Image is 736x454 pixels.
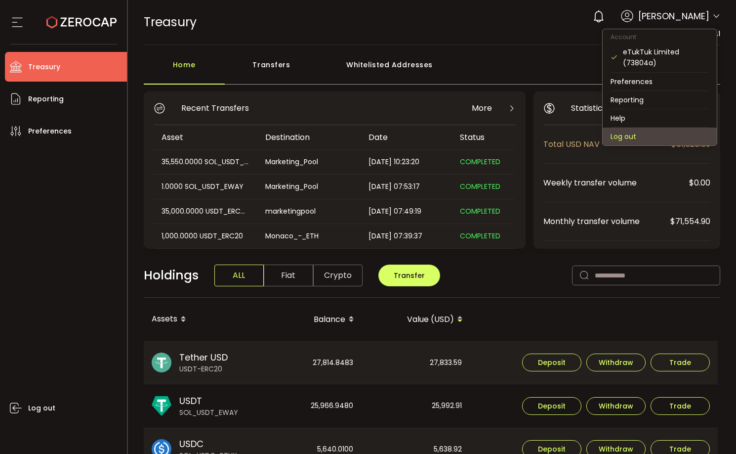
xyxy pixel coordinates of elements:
[28,401,55,415] span: Log out
[603,91,717,109] li: Reporting
[253,384,361,428] div: 25,966.9480
[599,446,633,453] span: Withdraw
[264,265,313,286] span: Fiat
[621,28,720,39] span: eTukTuk Limited - ScottAI
[687,407,736,454] iframe: Chat Widget
[603,128,717,145] li: Log out
[179,351,228,364] span: Tether USD
[599,359,633,366] span: Withdraw
[638,9,709,23] span: [PERSON_NAME]
[361,156,452,168] div: [DATE] 10:23:20
[651,397,710,415] button: Trade
[460,231,500,241] span: COMPLETED
[179,437,237,451] span: USDC
[670,215,710,227] span: $71,554.90
[603,109,717,127] li: Help
[571,102,607,114] span: Statistics
[362,342,470,384] div: 27,833.59
[586,397,646,415] button: Withdraw
[257,181,360,192] div: Marketing_Pool
[361,230,452,242] div: [DATE] 07:39:37
[452,132,514,143] div: Status
[154,206,256,217] div: 35,000.0000 USDT_ERC20
[152,396,171,416] img: sol_usdt_eway_portfolio.png
[603,73,717,91] li: Preferences
[154,230,256,242] div: 1,000.0000 USDT_ERC20
[394,271,425,280] span: Transfer
[362,384,470,428] div: 25,992.91
[543,138,672,150] span: Total USD NAV
[543,215,671,227] span: Monthly transfer volume
[669,403,691,409] span: Trade
[669,446,691,453] span: Trade
[28,92,64,106] span: Reporting
[319,55,461,85] div: Whitelisted Addresses
[179,394,238,408] span: USDT
[253,342,361,384] div: 27,814.8483
[586,354,646,371] button: Withdraw
[378,265,440,286] button: Transfer
[154,156,256,168] div: 35,550.0000 SOL_USDT_EWAY
[623,46,709,68] div: eTukTuk Limited (73804a)
[257,132,361,143] div: Destination
[313,265,363,286] span: Crypto
[460,157,500,167] span: COMPLETED
[257,156,360,168] div: Marketing_Pool
[361,132,452,143] div: Date
[651,354,710,371] button: Trade
[522,354,581,371] button: Deposit
[225,55,319,85] div: Transfers
[144,311,253,328] div: Assets
[689,177,710,189] span: $0.00
[257,230,360,242] div: Monaco_-_ETH
[28,60,60,74] span: Treasury
[472,102,492,114] span: More
[538,446,566,453] span: Deposit
[361,206,452,217] div: [DATE] 07:49:19
[538,403,566,409] span: Deposit
[179,364,228,374] span: USDT-ERC20
[144,266,199,285] span: Holdings
[154,181,256,192] div: 1.0000 SOL_USDT_EWAY
[669,359,691,366] span: Trade
[361,181,452,192] div: [DATE] 07:53:17
[460,206,500,216] span: COMPLETED
[144,13,197,31] span: Treasury
[257,206,360,217] div: marketingpool
[543,177,690,189] span: Weekly transfer volume
[599,403,633,409] span: Withdraw
[362,311,471,328] div: Value (USD)
[214,265,264,286] span: ALL
[154,132,257,143] div: Asset
[253,311,362,328] div: Balance
[522,397,581,415] button: Deposit
[181,102,249,114] span: Recent Transfers
[179,408,238,418] span: SOL_USDT_EWAY
[603,33,644,41] span: Account
[538,359,566,366] span: Deposit
[144,55,225,85] div: Home
[28,124,72,138] span: Preferences
[460,182,500,191] span: COMPLETED
[152,353,171,372] img: usdt_portfolio.svg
